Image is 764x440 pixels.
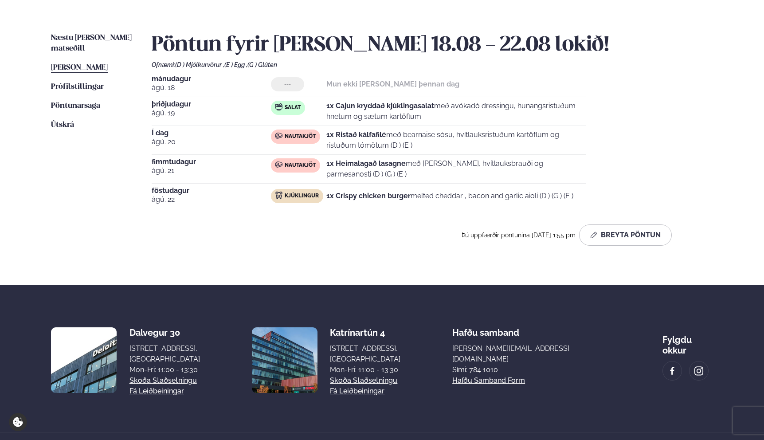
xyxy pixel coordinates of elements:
h2: Pöntun fyrir [PERSON_NAME] 18.08 - 22.08 lokið! [152,33,713,58]
span: Salat [285,104,301,111]
span: Nautakjöt [285,162,316,169]
a: Fá leiðbeiningar [129,386,184,397]
img: image alt [694,366,704,376]
span: ágú. 22 [152,194,271,205]
span: ágú. 21 [152,165,271,176]
img: beef.svg [275,161,282,168]
span: ágú. 20 [152,137,271,147]
span: ágú. 18 [152,82,271,93]
a: Skoða staðsetningu [129,375,197,386]
p: með [PERSON_NAME], hvítlauksbrauði og parmesanosti (D ) (G ) (E ) [326,158,586,180]
p: með bearnaise sósu, hvítlauksristuðum kartöflum og ristuðum tómötum (D ) (E ) [326,130,586,151]
span: föstudagur [152,187,271,194]
p: með avókadó dressingu, hunangsristuðum hnetum og sætum kartöflum [326,101,586,122]
a: image alt [690,361,708,380]
img: beef.svg [275,132,282,139]
a: Útskrá [51,120,74,130]
span: Kjúklingur [285,192,319,200]
div: Mon-Fri: 11:00 - 13:30 [129,365,200,375]
div: Dalvegur 30 [129,327,200,338]
strong: 1x Ristað kálfafilé [326,130,386,139]
div: [STREET_ADDRESS], [GEOGRAPHIC_DATA] [330,343,400,365]
strong: 1x Cajun kryddað kjúklingasalat [326,102,434,110]
span: Prófílstillingar [51,83,104,90]
span: Þú uppfærðir pöntunina [DATE] 1:55 pm [462,232,576,239]
span: (D ) Mjólkurvörur , [175,61,224,68]
a: Cookie settings [9,413,27,431]
a: [PERSON_NAME] [51,63,108,73]
a: Næstu [PERSON_NAME] matseðill [51,33,134,54]
strong: Mun ekki [PERSON_NAME] þennan dag [326,80,459,88]
a: Prófílstillingar [51,82,104,92]
span: Nautakjöt [285,133,316,140]
img: image alt [51,327,117,393]
a: image alt [663,361,682,380]
img: image alt [252,327,317,393]
span: Í dag [152,130,271,137]
img: salad.svg [275,103,282,110]
span: --- [284,81,291,88]
div: [STREET_ADDRESS], [GEOGRAPHIC_DATA] [129,343,200,365]
span: mánudagur [152,75,271,82]
div: Fylgdu okkur [662,327,713,356]
p: melted cheddar , bacon and garlic aioli (D ) (G ) (E ) [326,191,573,201]
a: Skoða staðsetningu [330,375,397,386]
img: image alt [667,366,677,376]
a: Hafðu samband form [452,375,525,386]
span: (E ) Egg , [224,61,247,68]
p: Sími: 784 1010 [452,365,611,375]
a: [PERSON_NAME][EMAIL_ADDRESS][DOMAIN_NAME] [452,343,611,365]
strong: 1x Heimalagað lasagne [326,159,406,168]
span: Pöntunarsaga [51,102,100,110]
span: (G ) Glúten [247,61,277,68]
span: Næstu [PERSON_NAME] matseðill [51,34,132,52]
span: [PERSON_NAME] [51,64,108,71]
span: Hafðu samband [452,320,519,338]
span: þriðjudagur [152,101,271,108]
div: Mon-Fri: 11:00 - 13:30 [330,365,400,375]
a: Pöntunarsaga [51,101,100,111]
a: Fá leiðbeiningar [330,386,384,397]
button: Breyta Pöntun [579,224,672,246]
span: fimmtudagur [152,158,271,165]
img: chicken.svg [275,192,282,199]
span: Útskrá [51,121,74,129]
strong: 1x Crispy chicken burger [326,192,411,200]
span: ágú. 19 [152,108,271,118]
div: Katrínartún 4 [330,327,400,338]
div: Ofnæmi: [152,61,713,68]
